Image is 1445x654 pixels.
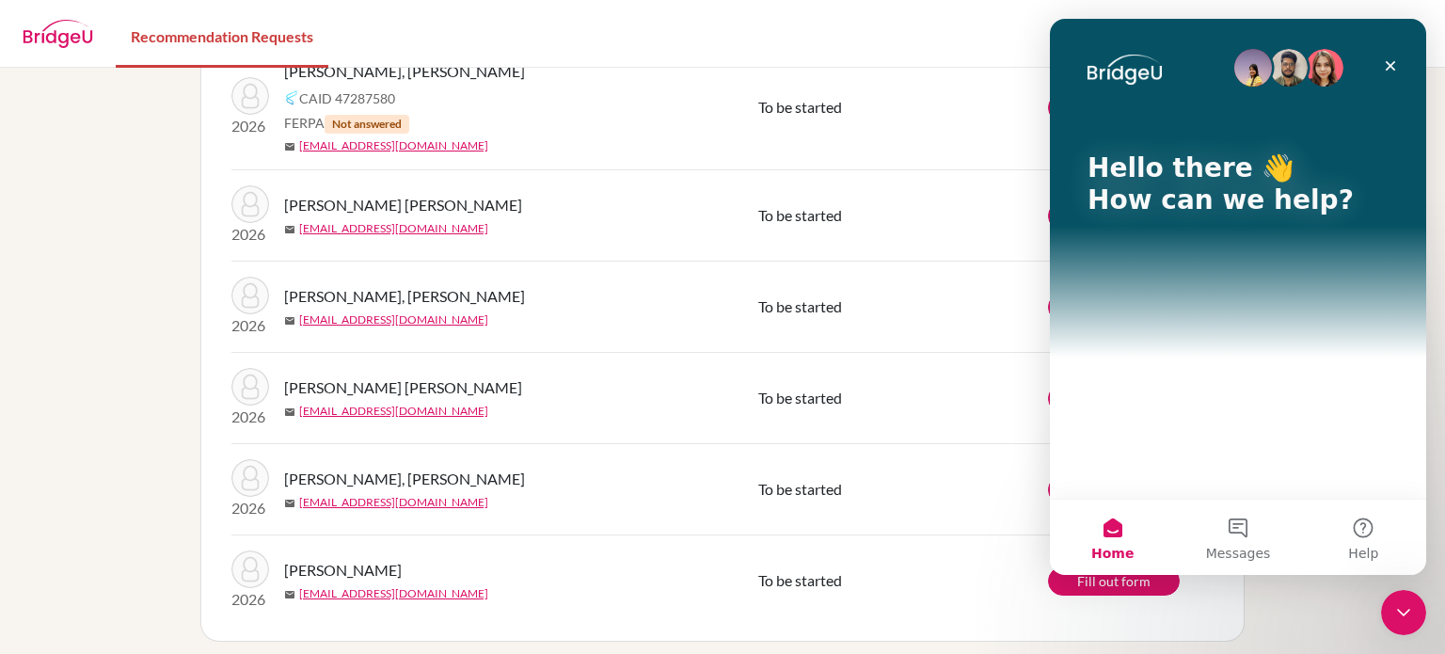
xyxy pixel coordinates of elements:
img: BridgeU logo [23,20,93,48]
a: [EMAIL_ADDRESS][DOMAIN_NAME] [299,220,488,237]
span: To be started [758,98,842,116]
span: mail [284,315,295,327]
span: mail [284,224,295,235]
p: 2026 [231,223,269,246]
span: To be started [758,206,842,224]
img: Fuentes Góchez, Victor Andrés [231,77,269,115]
a: [EMAIL_ADDRESS][DOMAIN_NAME] [299,494,488,511]
span: mail [284,589,295,600]
span: FERPA [284,113,409,134]
span: mail [284,141,295,152]
iframe: Intercom live chat [1050,19,1426,575]
p: 2026 [231,314,269,337]
a: [EMAIL_ADDRESS][DOMAIN_NAME] [299,585,488,602]
span: To be started [758,480,842,498]
span: CAID 47287580 [299,88,395,108]
a: [EMAIL_ADDRESS][DOMAIN_NAME] [299,137,488,154]
p: 2026 [231,115,269,137]
p: 2026 [231,406,269,428]
span: [PERSON_NAME], [PERSON_NAME] [284,285,525,308]
span: [PERSON_NAME], [PERSON_NAME] [284,468,525,490]
span: [PERSON_NAME] [284,559,402,582]
a: Fill out form [1048,566,1180,596]
span: [PERSON_NAME] [PERSON_NAME] [284,376,522,399]
span: mail [284,407,295,418]
span: [PERSON_NAME], [PERSON_NAME] [284,60,525,83]
span: To be started [758,297,842,315]
a: Fill out form [1048,384,1180,413]
img: Gutiérrez Segura, Yara Nahell [231,185,269,223]
a: Fill out form [1048,293,1180,322]
a: Fill out form [1048,93,1180,122]
img: Rodriguez, Leah [231,550,269,588]
a: Fill out form [1048,475,1180,504]
p: 2026 [231,497,269,519]
span: To be started [758,571,842,589]
span: To be started [758,389,842,407]
span: mail [284,498,295,509]
img: Larios Lara, Eduardo Andrés [231,459,269,497]
button: [PERSON_NAME] [1277,16,1422,52]
span: Not answered [325,115,409,134]
img: Common App logo [284,90,299,105]
a: Recommendation Requests [116,3,328,68]
p: 2026 [231,588,269,611]
a: [EMAIL_ADDRESS][DOMAIN_NAME] [299,311,488,328]
img: Raudales Fiallos, Sophia Alejandra [231,368,269,406]
iframe: Intercom live chat [1381,590,1426,635]
a: Fill out form [1048,201,1180,231]
img: Girón Cruz, Pedro Alejandro [231,277,269,314]
a: [EMAIL_ADDRESS][DOMAIN_NAME] [299,403,488,420]
span: [PERSON_NAME] [PERSON_NAME] [284,194,522,216]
